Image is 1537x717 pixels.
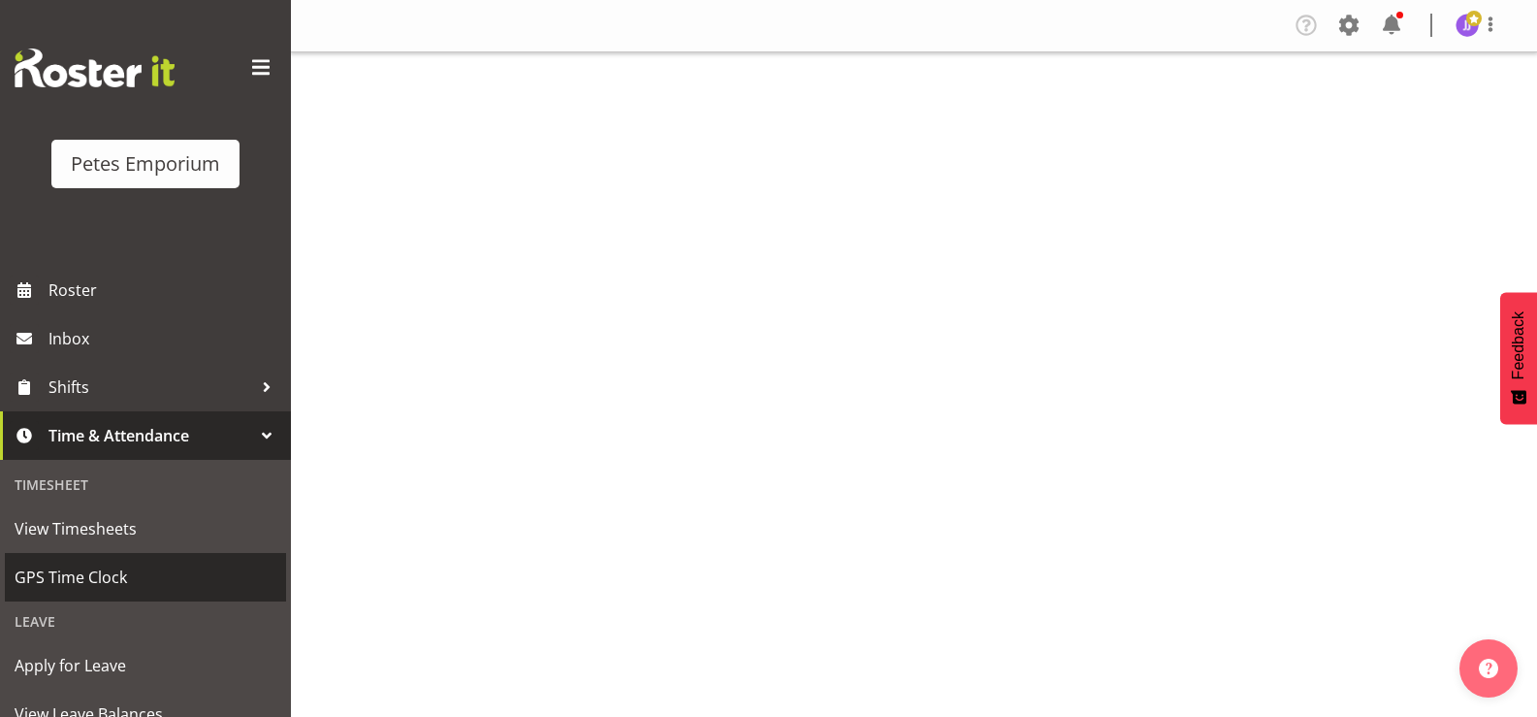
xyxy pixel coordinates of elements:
[71,149,220,179] div: Petes Emporium
[15,514,276,543] span: View Timesheets
[48,324,281,353] span: Inbox
[48,373,252,402] span: Shifts
[5,505,286,553] a: View Timesheets
[15,563,276,592] span: GPS Time Clock
[5,553,286,602] a: GPS Time Clock
[1456,14,1479,37] img: janelle-jonkers702.jpg
[5,602,286,641] div: Leave
[5,641,286,690] a: Apply for Leave
[1479,659,1498,678] img: help-xxl-2.png
[15,651,276,680] span: Apply for Leave
[1510,311,1527,379] span: Feedback
[5,465,286,505] div: Timesheet
[48,421,252,450] span: Time & Attendance
[48,276,281,305] span: Roster
[15,49,175,87] img: Rosterit website logo
[1500,292,1537,424] button: Feedback - Show survey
